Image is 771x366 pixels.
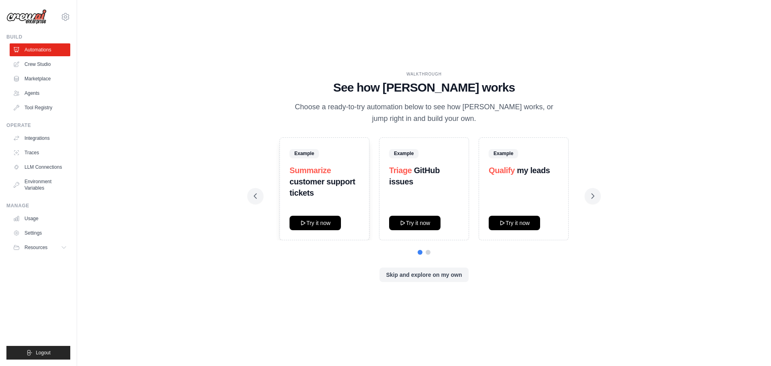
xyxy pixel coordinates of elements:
button: Try it now [290,216,341,230]
a: Agents [10,87,70,100]
button: Try it now [489,216,540,230]
button: Skip and explore on my own [379,268,468,282]
strong: GitHub issues [389,166,440,186]
span: Example [290,149,319,158]
a: Marketplace [10,72,70,85]
strong: customer support tickets [290,177,355,197]
span: Qualify [489,166,515,175]
div: Operate [6,122,70,129]
span: Example [489,149,518,158]
a: Tool Registry [10,101,70,114]
a: Usage [10,212,70,225]
a: Traces [10,146,70,159]
img: Logo [6,9,47,25]
a: Automations [10,43,70,56]
button: Logout [6,346,70,360]
button: Try it now [389,216,441,230]
span: Summarize [290,166,331,175]
h1: See how [PERSON_NAME] works [254,80,594,95]
span: Triage [389,166,412,175]
iframe: Chat Widget [731,327,771,366]
a: Environment Variables [10,175,70,194]
a: Integrations [10,132,70,145]
button: Resources [10,241,70,254]
a: Settings [10,227,70,239]
div: Manage [6,202,70,209]
span: Resources [24,244,47,251]
div: WALKTHROUGH [254,71,594,77]
p: Choose a ready-to-try automation below to see how [PERSON_NAME] works, or jump right in and build... [289,101,559,125]
div: Build [6,34,70,40]
span: Logout [36,350,51,356]
strong: my leads [517,166,550,175]
span: Example [389,149,418,158]
a: Crew Studio [10,58,70,71]
a: LLM Connections [10,161,70,174]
